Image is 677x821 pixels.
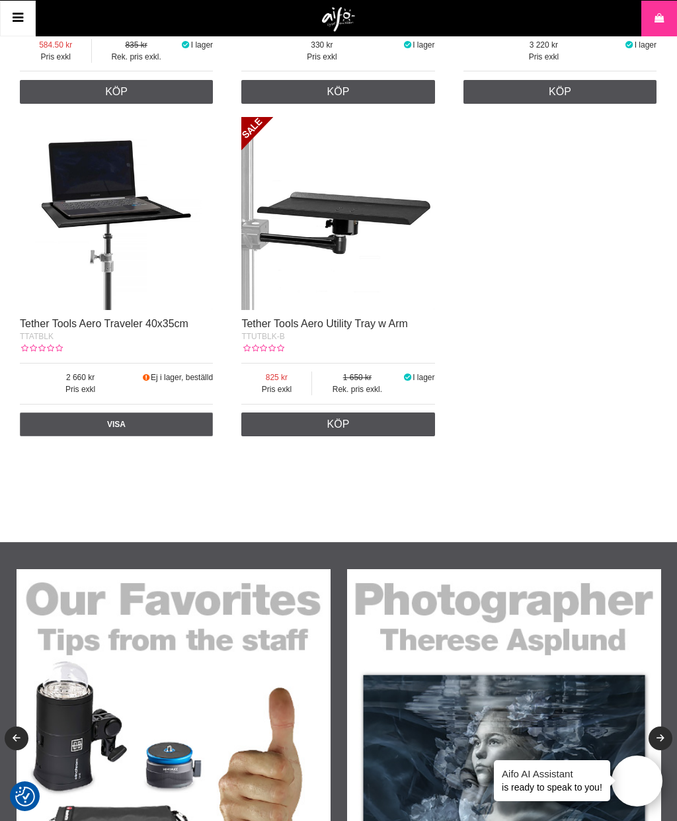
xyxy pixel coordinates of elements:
[20,80,213,104] a: Köp
[241,51,402,63] span: Pris exkl
[141,373,151,382] i: Beställd
[463,80,657,104] a: Köp
[92,51,180,63] span: Rek. pris exkl.
[463,39,624,51] span: 3 220
[312,383,402,395] span: Rek. pris exkl.
[241,383,311,395] span: Pris exkl
[20,318,188,329] a: Tether Tools Aero Traveler 40x35cm
[402,373,413,382] i: I lager
[20,332,54,341] span: TTATBLK
[241,318,407,329] a: Tether Tools Aero Utility Tray w Arm
[20,51,91,63] span: Pris exkl
[312,371,402,383] span: 1 650
[402,40,413,50] i: I lager
[92,39,180,51] span: 835
[20,412,213,436] a: Visa
[649,726,672,750] button: Next
[15,785,35,808] button: Samtyckesinställningar
[635,40,657,50] span: I lager
[241,342,284,354] div: Kundbetyg: 0
[241,80,434,104] a: Köp
[20,342,62,354] div: Kundbetyg: 0
[494,760,610,801] div: is ready to speak to you!
[241,371,311,383] span: 825
[241,39,402,51] span: 330
[241,332,284,341] span: TTUTBLK-B
[191,40,213,50] span: I lager
[15,787,35,806] img: Revisit consent button
[322,7,356,32] img: logo.png
[413,40,434,50] span: I lager
[241,412,434,436] a: Köp
[5,726,28,750] button: Previous
[180,40,191,50] i: I lager
[20,117,213,310] img: Tether Tools Aero Traveler 40x35cm
[151,373,213,382] span: Ej i lager, beställd
[502,767,602,781] h4: Aifo AI Assistant
[624,40,635,50] i: I lager
[20,371,141,383] span: 2 660
[463,51,624,63] span: Pris exkl
[20,383,141,395] span: Pris exkl
[20,39,91,51] span: 584.50
[413,373,434,382] span: I lager
[241,117,434,310] img: Tether Tools Aero Utility Tray w Arm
